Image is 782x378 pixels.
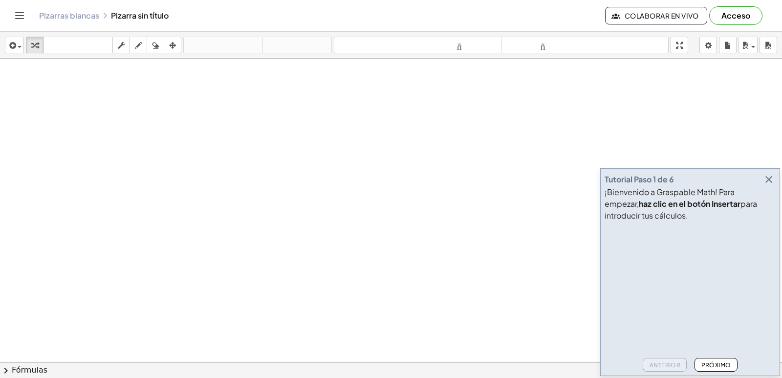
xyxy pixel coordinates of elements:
button: Próximo [695,358,737,372]
a: Pizarras blancas [39,11,99,21]
font: Próximo [701,361,731,369]
font: haz clic en el botón Insertar [639,199,740,209]
font: Pizarras blancas [39,10,99,21]
font: teclado [45,41,110,50]
font: ¡Bienvenido a Graspable Math! Para empezar, [605,187,735,209]
button: Cambiar navegación [12,8,27,23]
button: tamaño_del_formato [334,37,501,53]
font: Fórmulas [12,365,47,375]
button: tamaño_del_formato [501,37,669,53]
button: Acceso [709,6,762,25]
font: tamaño_del_formato [503,41,666,50]
font: Tutorial Paso 1 de 6 [605,174,674,184]
button: teclado [43,37,113,53]
button: Colaborar en vivo [605,7,707,24]
font: rehacer [264,41,329,50]
font: tamaño_del_formato [336,41,499,50]
button: deshacer [183,37,262,53]
button: rehacer [262,37,332,53]
font: Colaborar en vivo [625,11,699,20]
font: Acceso [721,10,750,21]
font: deshacer [186,41,260,50]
